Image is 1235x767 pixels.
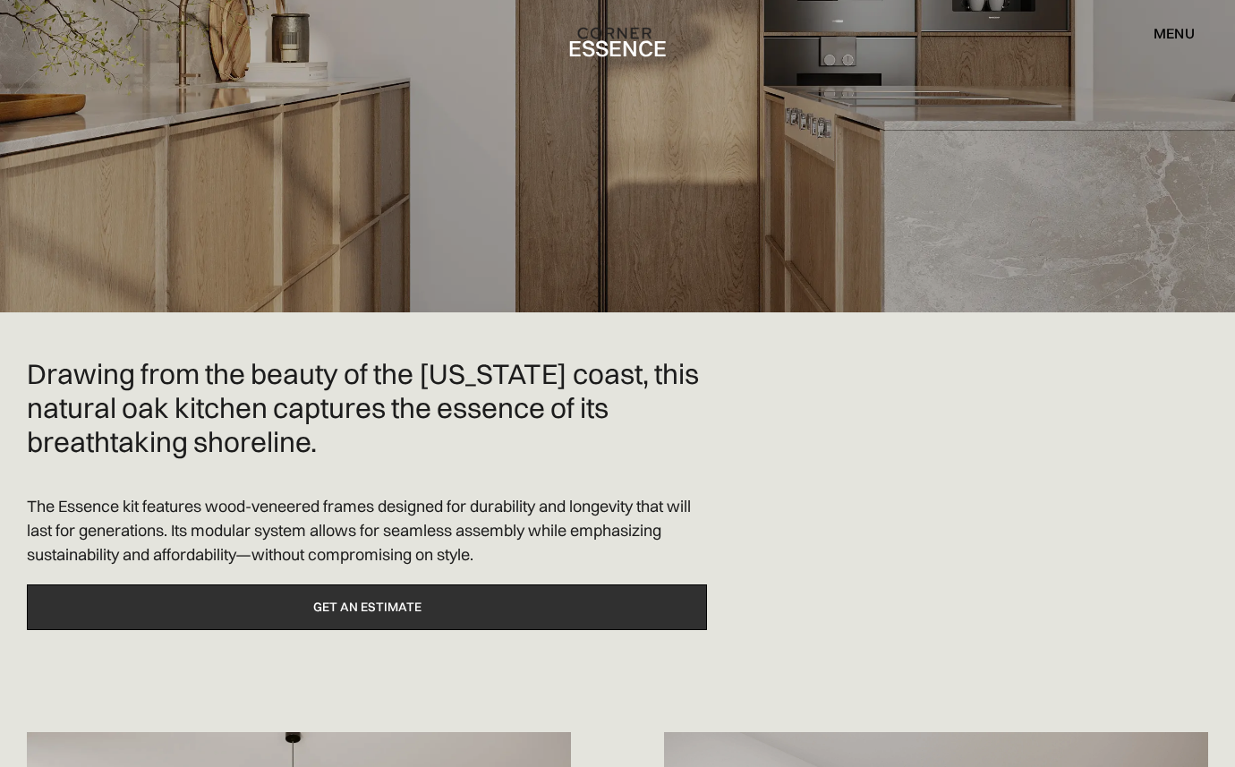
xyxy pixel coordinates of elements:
[27,584,707,630] a: Get an estimate
[27,494,707,567] p: The Essence kit features wood-veneered frames designed for durability and longevity that will las...
[560,21,676,45] a: home
[1136,18,1195,48] div: menu
[27,357,707,458] h2: Drawing from the beauty of the [US_STATE] coast, this natural oak kitchen captures the essence of...
[1154,26,1195,40] div: menu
